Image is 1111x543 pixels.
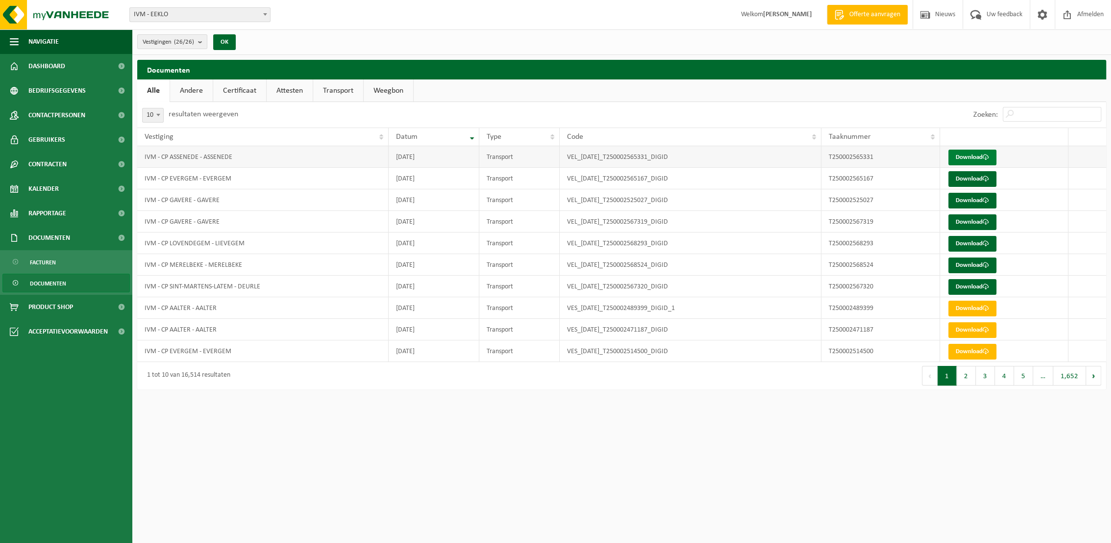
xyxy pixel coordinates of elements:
[1033,366,1053,386] span: …
[213,34,236,50] button: OK
[479,276,560,297] td: Transport
[142,367,230,385] div: 1 tot 10 van 16,514 resultaten
[922,366,938,386] button: Previous
[389,319,479,340] td: [DATE]
[763,11,812,18] strong: [PERSON_NAME]
[170,79,213,102] a: Andere
[137,297,389,319] td: IVM - CP AALTER - AALTER
[28,29,59,54] span: Navigatie
[948,236,996,252] a: Download
[145,133,173,141] span: Vestiging
[389,276,479,297] td: [DATE]
[479,168,560,189] td: Transport
[137,211,389,233] td: IVM - CP GAVERE - GAVERE
[364,79,413,102] a: Weegbon
[389,254,479,276] td: [DATE]
[821,189,940,211] td: T250002525027
[313,79,363,102] a: Transport
[142,108,164,123] span: 10
[174,39,194,45] count: (26/26)
[948,214,996,230] a: Download
[213,79,266,102] a: Certificaat
[948,150,996,165] a: Download
[137,276,389,297] td: IVM - CP SINT-MARTENS-LATEM - DEURLE
[821,319,940,340] td: T250002471187
[1053,366,1086,386] button: 1,652
[829,133,871,141] span: Taaknummer
[948,322,996,338] a: Download
[28,201,66,226] span: Rapportage
[479,233,560,254] td: Transport
[479,297,560,319] td: Transport
[560,319,821,340] td: VES_[DATE]_T250002471187_DIGID
[560,276,821,297] td: VEL_[DATE]_T250002567320_DIGID
[28,177,59,201] span: Kalender
[137,168,389,189] td: IVM - CP EVERGEM - EVERGEM
[30,274,66,293] span: Documenten
[28,128,65,152] span: Gebruikers
[137,60,1106,79] h2: Documenten
[976,366,995,386] button: 3
[938,366,957,386] button: 1
[137,254,389,276] td: IVM - CP MERELBEKE - MERELBEKE
[28,54,65,78] span: Dashboard
[821,146,940,168] td: T250002565331
[2,253,130,271] a: Facturen
[560,146,821,168] td: VEL_[DATE]_T250002565331_DIGID
[827,5,908,25] a: Offerte aanvragen
[137,319,389,340] td: IVM - CP AALTER - AALTER
[28,78,86,103] span: Bedrijfsgegevens
[137,340,389,362] td: IVM - CP EVERGEM - EVERGEM
[948,301,996,316] a: Download
[821,211,940,233] td: T250002567319
[847,10,903,20] span: Offerte aanvragen
[560,211,821,233] td: VEL_[DATE]_T250002567319_DIGID
[479,254,560,276] td: Transport
[821,340,940,362] td: T250002514500
[389,340,479,362] td: [DATE]
[30,253,56,272] span: Facturen
[821,168,940,189] td: T250002565167
[560,254,821,276] td: VEL_[DATE]_T250002568524_DIGID
[28,295,73,319] span: Product Shop
[267,79,313,102] a: Attesten
[995,366,1014,386] button: 4
[948,258,996,273] a: Download
[28,103,85,128] span: Contactpersonen
[389,168,479,189] td: [DATE]
[821,297,940,319] td: T250002489399
[560,189,821,211] td: VEL_[DATE]_T250002525027_DIGID
[1086,366,1101,386] button: Next
[487,133,501,141] span: Type
[821,254,940,276] td: T250002568524
[479,319,560,340] td: Transport
[1014,366,1033,386] button: 5
[948,171,996,187] a: Download
[948,279,996,295] a: Download
[479,189,560,211] td: Transport
[143,108,163,122] span: 10
[389,297,479,319] td: [DATE]
[567,133,583,141] span: Code
[137,189,389,211] td: IVM - CP GAVERE - GAVERE
[389,233,479,254] td: [DATE]
[137,34,207,49] button: Vestigingen(26/26)
[479,211,560,233] td: Transport
[28,226,70,250] span: Documenten
[973,111,998,119] label: Zoeken:
[143,35,194,50] span: Vestigingen
[389,146,479,168] td: [DATE]
[28,152,67,177] span: Contracten
[560,233,821,254] td: VEL_[DATE]_T250002568293_DIGID
[137,146,389,168] td: IVM - CP ASSENEDE - ASSENEDE
[957,366,976,386] button: 2
[169,110,238,118] label: resultaten weergeven
[28,319,108,344] span: Acceptatievoorwaarden
[560,168,821,189] td: VEL_[DATE]_T250002565167_DIGID
[389,211,479,233] td: [DATE]
[2,274,130,292] a: Documenten
[137,79,170,102] a: Alle
[821,233,940,254] td: T250002568293
[948,193,996,208] a: Download
[948,344,996,360] a: Download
